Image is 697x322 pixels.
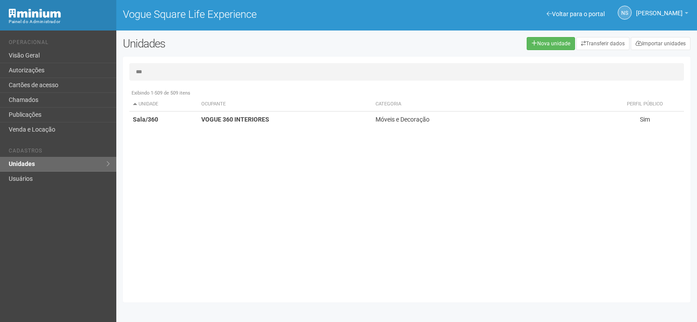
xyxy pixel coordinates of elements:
[9,148,110,157] li: Cadastros
[547,10,605,17] a: Voltar para o portal
[9,9,61,18] img: Minium
[636,1,683,17] span: Nicolle Silva
[372,97,606,112] th: Categoria: activate to sort column ascending
[133,116,158,123] strong: Sala/360
[640,116,650,123] span: Sim
[123,37,352,50] h2: Unidades
[618,6,632,20] a: NS
[606,97,684,112] th: Perfil público: activate to sort column ascending
[636,11,688,18] a: [PERSON_NAME]
[123,9,400,20] h1: Vogue Square Life Experience
[527,37,575,50] a: Nova unidade
[9,18,110,26] div: Painel do Administrador
[9,39,110,48] li: Operacional
[576,37,629,50] a: Transferir dados
[129,97,198,112] th: Unidade: activate to sort column descending
[631,37,690,50] a: Importar unidades
[372,112,606,128] td: Móveis e Decoração
[201,116,269,123] strong: VOGUE 360 INTERIORES
[129,89,684,97] div: Exibindo 1-509 de 509 itens
[198,97,372,112] th: Ocupante: activate to sort column ascending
